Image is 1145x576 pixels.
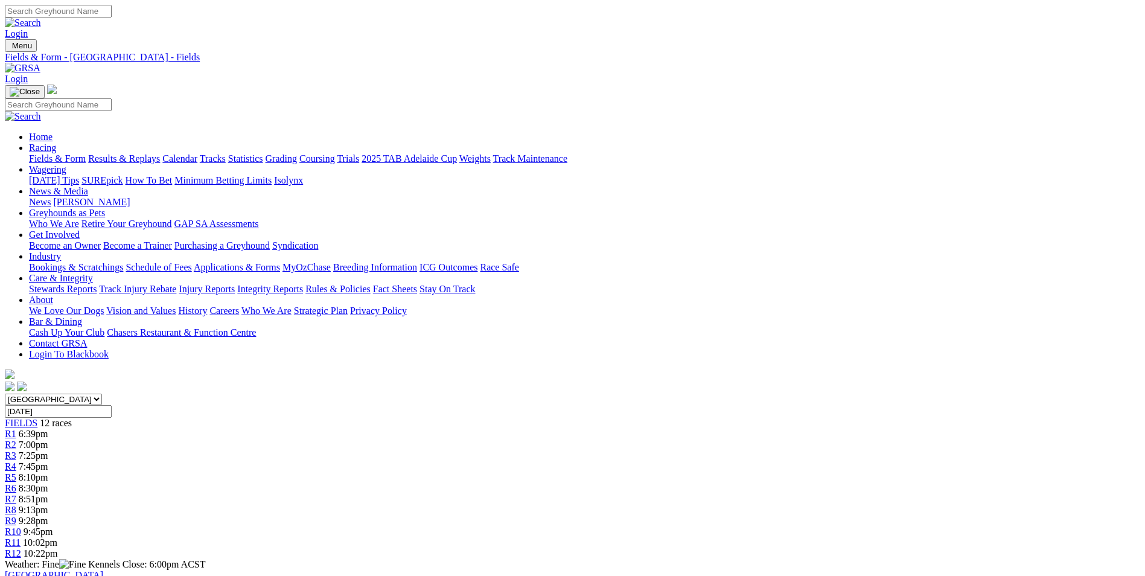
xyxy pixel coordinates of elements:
[5,440,16,450] a: R2
[209,306,239,316] a: Careers
[419,262,477,272] a: ICG Outcomes
[294,306,348,316] a: Strategic Plan
[29,153,86,164] a: Fields & Form
[19,450,48,461] span: 7:25pm
[59,559,86,570] img: Fine
[29,306,1140,316] div: About
[29,142,56,153] a: Racing
[29,306,104,316] a: We Love Our Dogs
[5,559,88,569] span: Weather: Fine
[5,111,41,122] img: Search
[19,461,48,472] span: 7:45pm
[333,262,417,272] a: Breeding Information
[24,526,53,537] span: 9:45pm
[29,273,93,283] a: Care & Integrity
[228,153,263,164] a: Statistics
[29,197,1140,208] div: News & Media
[29,240,1140,251] div: Get Involved
[5,429,16,439] a: R1
[200,153,226,164] a: Tracks
[5,405,112,418] input: Select date
[29,349,109,359] a: Login To Blackbook
[19,516,48,526] span: 9:28pm
[5,516,16,526] span: R9
[29,175,1140,186] div: Wagering
[29,262,1140,273] div: Industry
[241,306,292,316] a: Who We Are
[5,63,40,74] img: GRSA
[272,240,318,251] a: Syndication
[5,18,41,28] img: Search
[274,175,303,185] a: Isolynx
[174,219,259,229] a: GAP SA Assessments
[29,132,53,142] a: Home
[282,262,331,272] a: MyOzChase
[493,153,567,164] a: Track Maintenance
[459,153,491,164] a: Weights
[19,429,48,439] span: 6:39pm
[194,262,280,272] a: Applications & Forms
[126,175,173,185] a: How To Bet
[5,494,16,504] a: R7
[419,284,475,294] a: Stay On Track
[5,382,14,391] img: facebook.svg
[29,284,1140,295] div: Care & Integrity
[5,28,28,39] a: Login
[299,153,335,164] a: Coursing
[350,306,407,316] a: Privacy Policy
[5,548,21,558] a: R12
[5,74,28,84] a: Login
[5,472,16,482] a: R5
[5,537,21,548] a: R11
[19,483,48,493] span: 8:30pm
[29,327,104,338] a: Cash Up Your Club
[99,284,176,294] a: Track Injury Rebate
[373,284,417,294] a: Fact Sheets
[162,153,197,164] a: Calendar
[12,41,32,50] span: Menu
[5,461,16,472] a: R4
[5,505,16,515] span: R8
[24,548,58,558] span: 10:22pm
[19,505,48,515] span: 9:13pm
[29,186,88,196] a: News & Media
[88,153,160,164] a: Results & Replays
[53,197,130,207] a: [PERSON_NAME]
[10,87,40,97] img: Close
[29,251,61,261] a: Industry
[179,284,235,294] a: Injury Reports
[19,440,48,450] span: 7:00pm
[19,472,48,482] span: 8:10pm
[88,559,205,569] span: Kennels Close: 6:00pm ACST
[5,52,1140,63] a: Fields & Form - [GEOGRAPHIC_DATA] - Fields
[29,316,82,327] a: Bar & Dining
[29,175,79,185] a: [DATE] Tips
[29,219,1140,229] div: Greyhounds as Pets
[5,370,14,379] img: logo-grsa-white.png
[29,240,101,251] a: Become an Owner
[5,483,16,493] a: R6
[5,526,21,537] a: R10
[29,197,51,207] a: News
[17,382,27,391] img: twitter.svg
[126,262,191,272] a: Schedule of Fees
[23,537,57,548] span: 10:02pm
[47,85,57,94] img: logo-grsa-white.png
[178,306,207,316] a: History
[337,153,359,164] a: Trials
[81,219,172,229] a: Retire Your Greyhound
[103,240,172,251] a: Become a Trainer
[29,229,80,240] a: Get Involved
[29,262,123,272] a: Bookings & Scratchings
[5,450,16,461] a: R3
[266,153,297,164] a: Grading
